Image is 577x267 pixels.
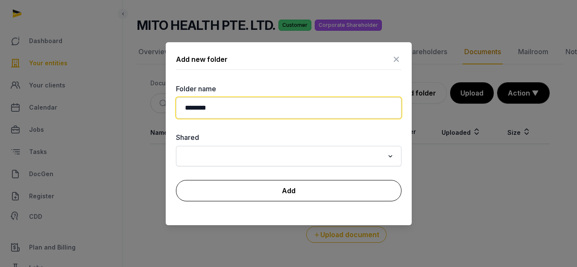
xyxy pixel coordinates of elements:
[176,54,228,64] div: Add new folder
[181,150,384,162] input: Search for option
[176,132,401,142] label: Shared
[176,84,401,94] label: Folder name
[176,180,401,201] button: Add
[180,148,397,164] div: Search for option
